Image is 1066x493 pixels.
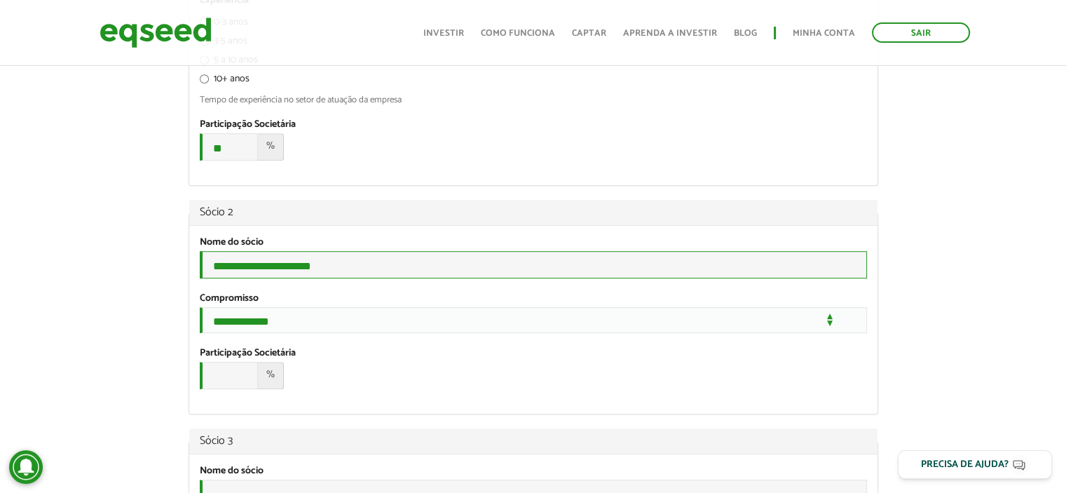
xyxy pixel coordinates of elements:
label: Participação Societária [200,349,296,358]
a: Sair [872,22,970,43]
label: Nome do sócio [200,466,264,476]
a: Captar [572,29,606,38]
a: Como funciona [481,29,555,38]
span: Sócio 2 [200,203,233,222]
label: Participação Societária [200,120,296,130]
input: 10+ anos [200,74,209,83]
span: % [258,133,284,161]
a: Minha conta [793,29,855,38]
label: Nome do sócio [200,238,264,248]
a: Blog [734,29,757,38]
div: Tempo de experiência no setor de atuação da empresa [200,95,867,104]
span: Sócio 3 [200,431,233,450]
label: 10+ anos [200,74,250,88]
a: Aprenda a investir [623,29,717,38]
label: Compromisso [200,294,259,304]
img: EqSeed [100,14,212,51]
a: Investir [423,29,464,38]
span: % [258,362,284,389]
